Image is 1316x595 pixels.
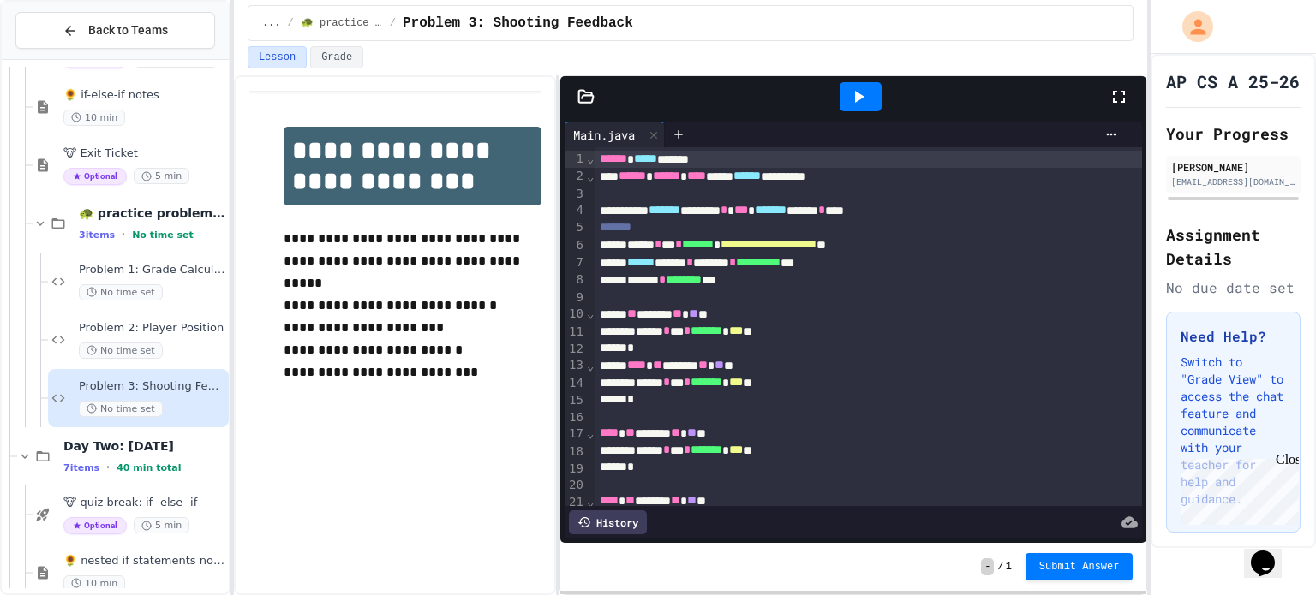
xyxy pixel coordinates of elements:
[1164,7,1217,46] div: My Account
[997,560,1003,574] span: /
[565,425,586,443] div: 17
[79,379,225,394] span: Problem 3: Shooting Feedback
[565,254,586,271] div: 7
[981,558,994,575] span: -
[88,21,168,39] span: Back to Teams
[79,321,225,336] span: Problem 2: Player Position
[586,306,595,320] span: Fold line
[63,168,127,185] span: Optional
[565,186,586,203] div: 3
[565,443,586,461] div: 18
[565,409,586,426] div: 16
[63,496,225,510] span: 🐮 quiz break: if -else- if
[63,110,125,126] span: 10 min
[288,16,294,30] span: /
[565,461,586,478] div: 19
[565,126,643,144] div: Main.java
[63,438,225,454] span: Day Two: [DATE]
[63,88,225,103] span: 🌻 if-else-if notes
[301,16,383,30] span: 🐢 practice problems - HW
[586,359,595,372] span: Fold line
[134,517,189,533] span: 5 min
[132,229,194,241] span: No time set
[565,122,665,147] div: Main.java
[565,357,586,374] div: 13
[565,271,586,289] div: 8
[569,510,647,534] div: History
[1166,122,1301,146] h2: Your Progress
[310,46,363,68] button: Grade
[1174,452,1299,525] iframe: chat widget
[565,289,586,306] div: 9
[248,46,307,68] button: Lesson
[565,237,586,254] div: 6
[1166,223,1301,271] h2: Assignment Details
[63,517,127,534] span: Optional
[586,495,595,509] span: Fold line
[7,7,118,109] div: Chat with us now!Close
[1171,159,1295,175] div: [PERSON_NAME]
[390,16,396,30] span: /
[1171,176,1295,188] div: [EMAIL_ADDRESS][DOMAIN_NAME]
[1039,560,1120,574] span: Submit Answer
[565,151,586,168] div: 1
[586,170,595,183] span: Fold line
[565,306,586,323] div: 10
[565,375,586,392] div: 14
[79,284,163,300] span: No time set
[106,461,110,474] span: •
[63,554,225,568] span: 🌻 nested if statements notes
[1166,69,1300,93] h1: AP CS A 25-26
[1166,277,1301,298] div: No due date set
[117,462,181,473] span: 40 min total
[63,575,125,592] span: 10 min
[565,202,586,219] div: 4
[1026,553,1134,580] button: Submit Answer
[63,146,225,161] span: 🐮 Exit Ticket
[134,168,189,184] span: 5 min
[565,324,586,341] div: 11
[565,494,586,511] div: 21
[262,16,281,30] span: ...
[122,228,125,241] span: •
[79,229,115,241] span: 3 items
[79,401,163,417] span: No time set
[1006,560,1012,574] span: 1
[63,462,99,473] span: 7 items
[79,205,225,221] span: 🐢 practice problems - HW
[565,392,586,409] div: 15
[1244,527,1299,578] iframe: chat widget
[565,219,586,236] div: 5
[79,263,225,277] span: Problem 1: Grade Calculator
[586,426,595,440] span: Fold line
[1181,354,1286,508] p: Switch to "Grade View" to access the chat feature and communicate with your teacher for help and ...
[565,477,586,494] div: 20
[565,168,586,185] div: 2
[79,342,163,359] span: No time set
[565,341,586,358] div: 12
[1181,326,1286,347] h3: Need Help?
[586,152,595,165] span: Fold line
[403,13,633,33] span: Problem 3: Shooting Feedback
[15,12,215,49] button: Back to Teams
